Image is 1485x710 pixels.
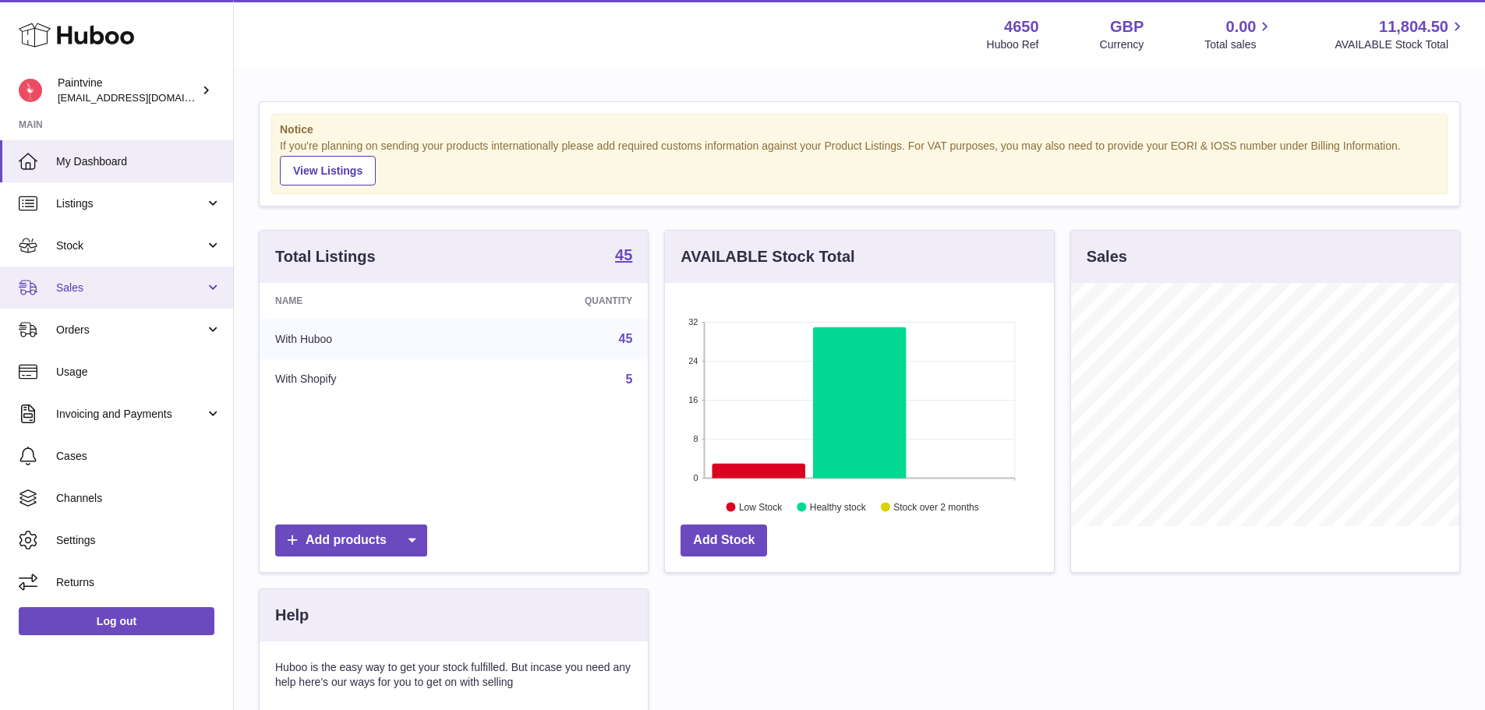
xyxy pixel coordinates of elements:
[260,283,469,319] th: Name
[681,525,767,556] a: Add Stock
[1204,37,1274,52] span: Total sales
[987,37,1039,52] div: Huboo Ref
[58,91,229,104] span: [EMAIL_ADDRESS][DOMAIN_NAME]
[56,407,205,422] span: Invoicing and Payments
[56,196,205,211] span: Listings
[1335,16,1466,52] a: 11,804.50 AVAILABLE Stock Total
[275,246,376,267] h3: Total Listings
[280,156,376,185] a: View Listings
[619,332,633,345] a: 45
[56,281,205,295] span: Sales
[1004,16,1039,37] strong: 4650
[694,434,698,443] text: 8
[56,154,221,169] span: My Dashboard
[56,575,221,590] span: Returns
[894,501,979,512] text: Stock over 2 months
[19,79,42,102] img: euan@paintvine.co.uk
[689,395,698,404] text: 16
[275,605,309,626] h3: Help
[615,247,632,263] strong: 45
[280,122,1439,137] strong: Notice
[1226,16,1257,37] span: 0.00
[275,660,632,690] p: Huboo is the easy way to get your stock fulfilled. But incase you need any help here's our ways f...
[1100,37,1144,52] div: Currency
[19,607,214,635] a: Log out
[275,525,427,556] a: Add products
[260,359,469,400] td: With Shopify
[810,501,867,512] text: Healthy stock
[56,533,221,548] span: Settings
[694,473,698,482] text: 0
[56,491,221,506] span: Channels
[58,76,198,105] div: Paintvine
[1379,16,1448,37] span: 11,804.50
[260,319,469,359] td: With Huboo
[689,356,698,366] text: 24
[689,317,698,327] text: 32
[469,283,649,319] th: Quantity
[1335,37,1466,52] span: AVAILABLE Stock Total
[56,449,221,464] span: Cases
[56,238,205,253] span: Stock
[625,373,632,386] a: 5
[280,139,1439,185] div: If you're planning on sending your products internationally please add required customs informati...
[56,365,221,380] span: Usage
[1110,16,1144,37] strong: GBP
[1087,246,1127,267] h3: Sales
[739,501,783,512] text: Low Stock
[56,323,205,337] span: Orders
[615,247,632,266] a: 45
[681,246,854,267] h3: AVAILABLE Stock Total
[1204,16,1274,52] a: 0.00 Total sales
